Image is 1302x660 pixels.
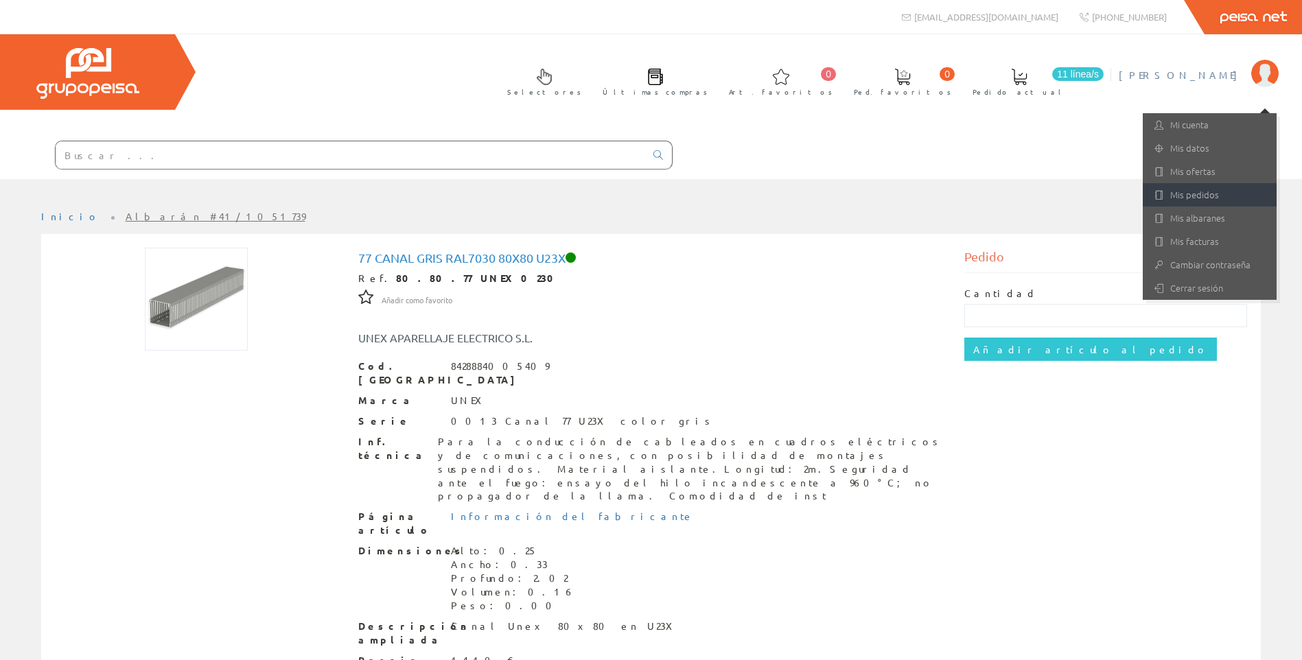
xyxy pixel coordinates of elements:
[451,558,575,571] div: Ancho: 0.33
[382,295,452,306] span: Añadir como favorito
[1143,207,1277,230] a: Mis albaranes
[451,544,575,558] div: Alto: 0.25
[821,67,836,81] span: 0
[36,48,139,99] img: Grupo Peisa
[358,360,441,387] span: Cod. [GEOGRAPHIC_DATA]
[1143,183,1277,207] a: Mis pedidos
[603,85,708,99] span: Últimas compras
[396,272,563,284] strong: 80.80.77 UNEX0230
[1143,253,1277,276] a: Cambiar contraseña
[1143,230,1277,253] a: Mis facturas
[451,599,575,613] div: Peso: 0.00
[493,57,588,104] a: Selectores
[451,394,490,408] div: UNEX
[964,287,1037,300] label: Cantidad
[589,57,714,104] a: Últimas compras
[358,272,944,285] div: Ref.
[1143,276,1277,300] a: Cerrar sesión
[358,620,441,647] span: Descripción ampliada
[451,585,575,599] div: Volumen: 0.16
[973,85,1066,99] span: Pedido actual
[348,330,701,346] div: UNEX APARELLAJE ELECTRICO S.L.
[1143,160,1277,183] a: Mis ofertas
[1143,113,1277,137] a: Mi cuenta
[1143,137,1277,160] a: Mis datos
[1052,67,1104,81] span: 11 línea/s
[964,248,1247,273] div: Pedido
[1119,57,1279,70] a: [PERSON_NAME]
[959,57,1107,104] a: 11 línea/s Pedido actual
[507,85,581,99] span: Selectores
[145,248,248,351] img: Foto artículo 77 Canal gris RAL7030 80x80 U23X (150x150)
[41,210,100,222] a: Inicio
[914,11,1058,23] span: [EMAIL_ADDRESS][DOMAIN_NAME]
[358,435,428,462] span: Inf. técnica
[358,544,441,558] span: Dimensiones
[1119,68,1244,82] span: [PERSON_NAME]
[1092,11,1167,23] span: [PHONE_NUMBER]
[358,251,944,265] h1: 77 Canal gris RAL7030 80x80 U23X
[126,210,305,222] a: Albarán #41/1051739
[964,338,1217,361] input: Añadir artículo al pedido
[358,394,441,408] span: Marca
[56,141,645,169] input: Buscar ...
[382,293,452,305] a: Añadir como favorito
[940,67,955,81] span: 0
[451,510,694,522] a: Información del fabricante
[451,360,549,373] div: 8428884005409
[358,414,441,428] span: Serie
[438,435,944,504] div: Para la conducción de cableados en cuadros eléctricos y de comunicaciones, con posibilidad de mon...
[451,414,714,428] div: 0013 Canal 77 U23X color gris
[358,510,441,537] span: Página artículo
[451,571,575,585] div: Profundo: 2.02
[854,85,951,99] span: Ped. favoritos
[729,85,833,99] span: Art. favoritos
[451,620,681,633] div: Canal Unex 80x80 en U23X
